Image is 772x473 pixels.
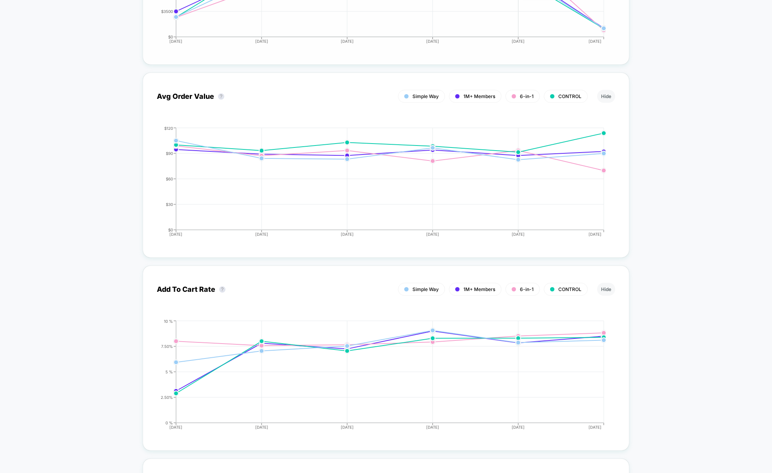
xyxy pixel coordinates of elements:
button: Hide [597,90,615,103]
div: AVG_ORDER_VALUE [149,126,608,244]
span: 6-in-1 [520,286,534,292]
tspan: $60 [166,176,173,181]
button: Hide [597,283,615,296]
button: ? [219,286,225,293]
span: 1M+ Members [463,286,495,292]
tspan: 2.50% [161,395,173,399]
tspan: [DATE] [512,39,525,44]
span: CONTROL [558,93,581,99]
tspan: $0 [168,34,173,39]
tspan: [DATE] [589,425,601,429]
tspan: 5 % [165,369,173,374]
tspan: $30 [166,202,173,206]
tspan: [DATE] [589,39,601,44]
tspan: [DATE] [255,425,268,429]
tspan: $120 [164,126,173,130]
tspan: [DATE] [255,39,268,44]
tspan: [DATE] [426,232,439,236]
tspan: [DATE] [341,232,354,236]
tspan: [DATE] [170,425,183,429]
tspan: 7.50% [161,344,173,348]
tspan: $0 [168,227,173,232]
button: ? [218,93,224,100]
tspan: [DATE] [341,425,354,429]
span: CONTROL [558,286,581,292]
span: 1M+ Members [463,93,495,99]
tspan: [DATE] [589,232,601,236]
tspan: [DATE] [512,425,525,429]
tspan: $90 [166,151,173,155]
span: Simple Way [412,93,439,99]
tspan: [DATE] [170,232,183,236]
tspan: [DATE] [341,39,354,44]
tspan: $3500 [161,9,173,13]
tspan: [DATE] [512,232,525,236]
tspan: [DATE] [255,232,268,236]
tspan: 0 % [165,420,173,425]
tspan: [DATE] [170,39,183,44]
div: ADD_TO_CART_RATE [149,319,608,437]
tspan: [DATE] [426,425,439,429]
tspan: 10 % [164,318,173,323]
span: 6-in-1 [520,93,534,99]
span: Simple Way [412,286,439,292]
tspan: [DATE] [426,39,439,44]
